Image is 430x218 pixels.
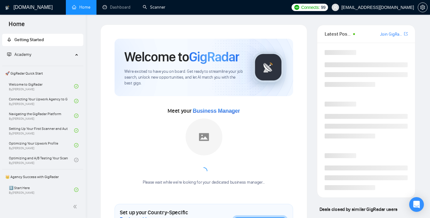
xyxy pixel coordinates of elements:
a: Optimizing Your Upwork ProfileBy[PERSON_NAME] [9,138,74,152]
a: setting [418,5,428,10]
span: user [333,5,338,10]
img: upwork-logo.png [294,5,299,10]
div: Open Intercom Messenger [409,197,424,212]
span: 👑 Agency Success with GigRadar [3,171,83,183]
span: 99 [321,4,326,11]
a: Connecting Your Upwork Agency to GigRadarBy[PERSON_NAME] [9,94,74,108]
a: Join GigRadar Slack Community [380,31,403,38]
span: Business Manager [193,108,240,114]
span: check-circle [74,143,78,147]
img: logo [5,3,9,13]
img: gigradar-logo.png [253,52,284,83]
span: Latest Posts from the GigRadar Community [325,30,351,38]
span: Deals closed by similar GigRadar users [317,204,400,215]
span: loading [200,167,208,175]
h1: Welcome to [124,49,239,65]
span: Academy [14,52,31,57]
span: check-circle [74,84,78,88]
span: check-circle [74,99,78,103]
span: GigRadar [189,49,239,65]
span: Academy [7,52,31,57]
span: Connects: [301,4,319,11]
span: Home [4,20,30,33]
span: check-circle [74,114,78,118]
li: Getting Started [2,34,83,46]
a: Setting Up Your First Scanner and Auto-BidderBy[PERSON_NAME] [9,124,74,137]
a: export [404,31,408,37]
span: export [404,31,408,36]
a: 1️⃣ Start HereBy[PERSON_NAME] [9,183,74,197]
span: 🚀 GigRadar Quick Start [3,67,83,80]
img: placeholder.png [186,119,222,155]
span: rocket [7,37,11,42]
span: Getting Started [14,37,44,42]
span: double-left [73,204,79,210]
a: homeHome [72,5,90,10]
a: Optimizing and A/B Testing Your Scanner for Better ResultsBy[PERSON_NAME] [9,153,74,167]
span: Meet your [168,107,240,114]
a: dashboardDashboard [103,5,130,10]
a: Navigating the GigRadar PlatformBy[PERSON_NAME] [9,109,74,123]
button: setting [418,2,428,12]
a: Welcome to GigRadarBy[PERSON_NAME] [9,80,74,93]
span: fund-projection-screen [7,52,11,56]
div: Please wait while we're looking for your dedicated business manager... [139,180,269,185]
span: check-circle [74,158,78,162]
span: check-circle [74,128,78,133]
a: searchScanner [143,5,165,10]
span: We're excited to have you on board. Get ready to streamline your job search, unlock new opportuni... [124,69,243,86]
span: check-circle [74,188,78,192]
